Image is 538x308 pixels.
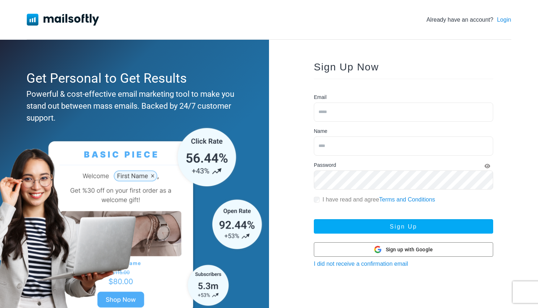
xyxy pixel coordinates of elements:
img: Mailsoftly [27,14,99,25]
div: Already have an account? [426,16,511,24]
div: Powerful & cost-effective email marketing tool to make you stand out between mass emails. Backed ... [26,88,239,124]
a: I did not receive a confirmation email [314,261,408,267]
label: I have read and agree [323,195,435,204]
label: Name [314,127,327,135]
span: Sign Up Now [314,61,379,73]
label: Password [314,161,336,169]
button: Sign up with Google [314,242,493,257]
a: Login [497,16,511,24]
button: Sign Up [314,219,493,234]
label: Email [314,94,326,101]
span: Sign up with Google [386,246,433,253]
i: Show Password [484,164,490,169]
a: Terms and Conditions [379,196,435,203]
div: Get Personal to Get Results [26,69,239,88]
